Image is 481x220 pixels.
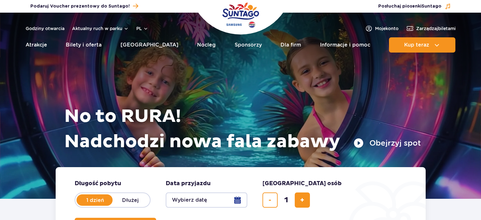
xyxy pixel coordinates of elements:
span: Suntago [422,4,441,9]
a: Informacje i pomoc [320,37,370,53]
span: Data przyjazdu [166,180,211,187]
button: Obejrzyj spot [354,138,421,148]
label: 1 dzień [77,193,113,207]
a: Bilety i oferta [66,37,102,53]
input: liczba biletów [279,192,294,208]
a: Mojekonto [365,25,398,32]
button: pl [136,25,148,32]
span: Podaruj Voucher prezentowy do Suntago! [30,3,130,9]
a: Zarządzajbiletami [406,25,456,32]
span: Kup teraz [404,42,429,48]
h1: No to RURA! Nadchodzi nowa fala zabawy [64,104,421,154]
button: dodaj bilet [295,192,310,208]
button: Wybierz datę [166,192,247,208]
a: Godziny otwarcia [26,25,65,32]
button: Aktualny ruch w parku [72,26,129,31]
a: Podaruj Voucher prezentowy do Suntago! [30,2,138,10]
span: Zarządzaj biletami [416,25,456,32]
a: Atrakcje [26,37,47,53]
span: Długość pobytu [75,180,121,187]
span: [GEOGRAPHIC_DATA] osób [262,180,342,187]
span: Moje konto [375,25,398,32]
button: Kup teraz [389,37,455,53]
button: usuń bilet [262,192,278,208]
a: Sponsorzy [235,37,262,53]
button: Posłuchaj piosenkiSuntago [378,3,451,9]
a: [GEOGRAPHIC_DATA] [120,37,178,53]
a: Nocleg [197,37,216,53]
span: Posłuchaj piosenki [378,3,441,9]
a: Dla firm [281,37,301,53]
label: Dłużej [113,193,149,207]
